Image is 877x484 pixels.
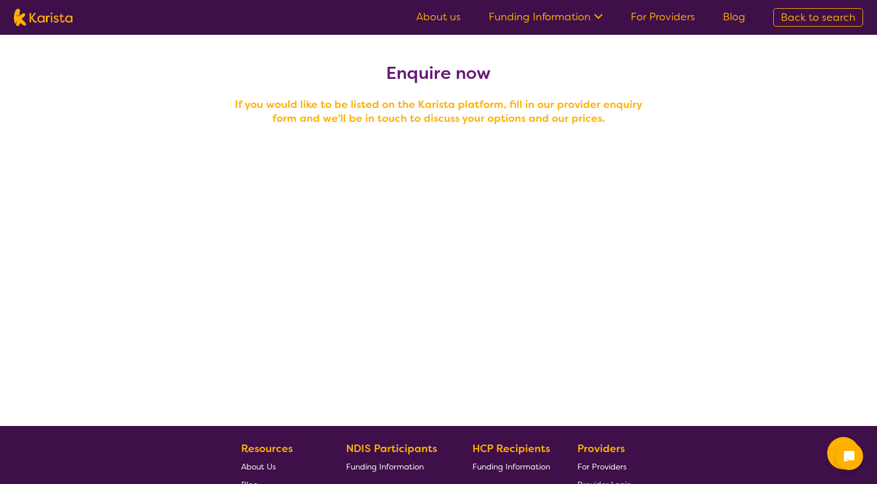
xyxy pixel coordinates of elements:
[346,461,424,472] span: Funding Information
[489,10,603,24] a: Funding Information
[577,461,627,472] span: For Providers
[773,8,863,27] a: Back to search
[241,442,293,456] b: Resources
[241,457,319,475] a: About Us
[577,442,625,456] b: Providers
[723,10,745,24] a: Blog
[472,442,550,456] b: HCP Recipients
[827,437,860,469] button: Channel Menu
[577,457,631,475] a: For Providers
[472,461,550,472] span: Funding Information
[631,10,695,24] a: For Providers
[241,461,276,472] span: About Us
[472,457,550,475] a: Funding Information
[230,63,647,84] h2: Enquire now
[14,9,72,26] img: Karista logo
[230,97,647,125] h4: If you would like to be listed on the Karista platform, fill in our provider enquiry form and we'...
[416,10,461,24] a: About us
[346,442,437,456] b: NDIS Participants
[346,457,446,475] a: Funding Information
[781,10,856,24] span: Back to search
